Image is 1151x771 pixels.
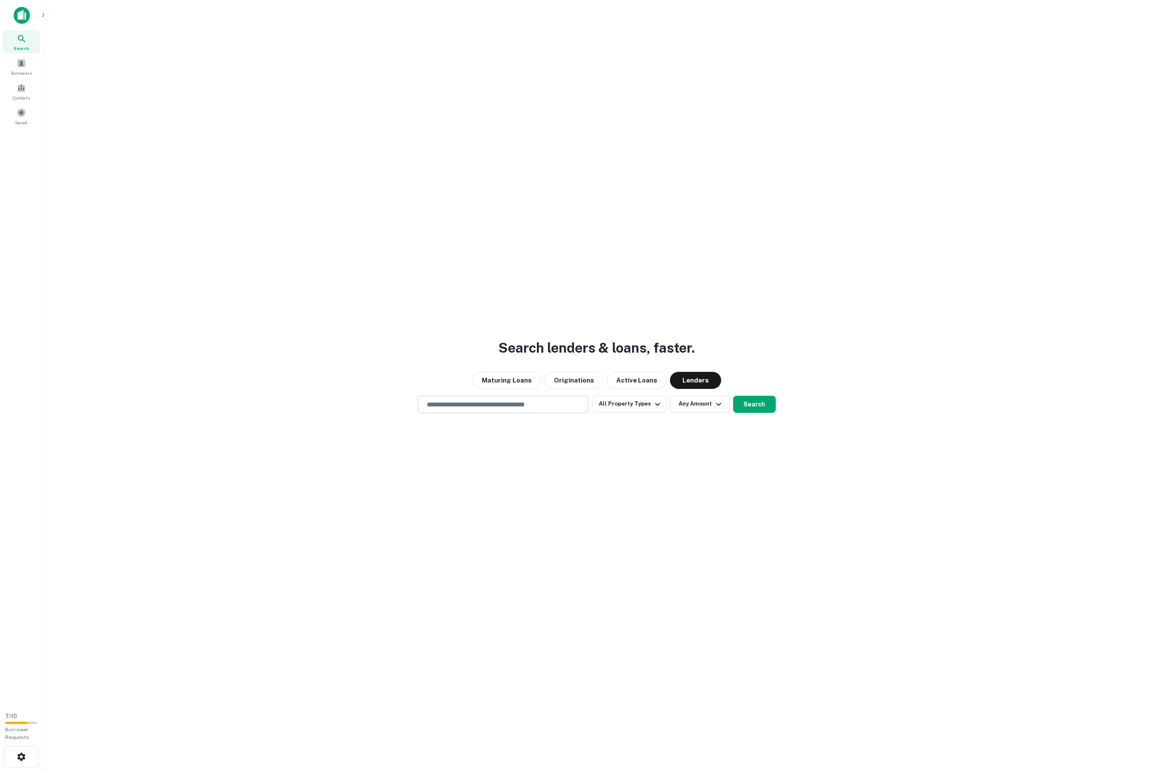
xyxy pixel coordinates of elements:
a: Contacts [3,80,40,103]
button: Active Loans [607,372,667,389]
span: Borrowers [11,70,32,76]
span: Contacts [13,94,30,101]
a: Search [3,30,40,53]
iframe: Chat Widget [1108,703,1151,744]
button: Search [733,396,776,413]
span: Borrower Requests [5,727,29,740]
h3: Search lenders & loans, faster. [499,338,695,358]
span: 7 / 10 [5,713,17,719]
a: Saved [3,105,40,128]
button: Lenders [670,372,721,389]
button: Any Amount [670,396,730,413]
a: Borrowers [3,55,40,78]
button: Maturing Loans [472,372,541,389]
img: capitalize-icon.png [14,7,30,24]
span: Saved [15,119,28,126]
button: Originations [545,372,603,389]
span: Search [14,45,29,52]
button: All Property Types [592,396,666,413]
